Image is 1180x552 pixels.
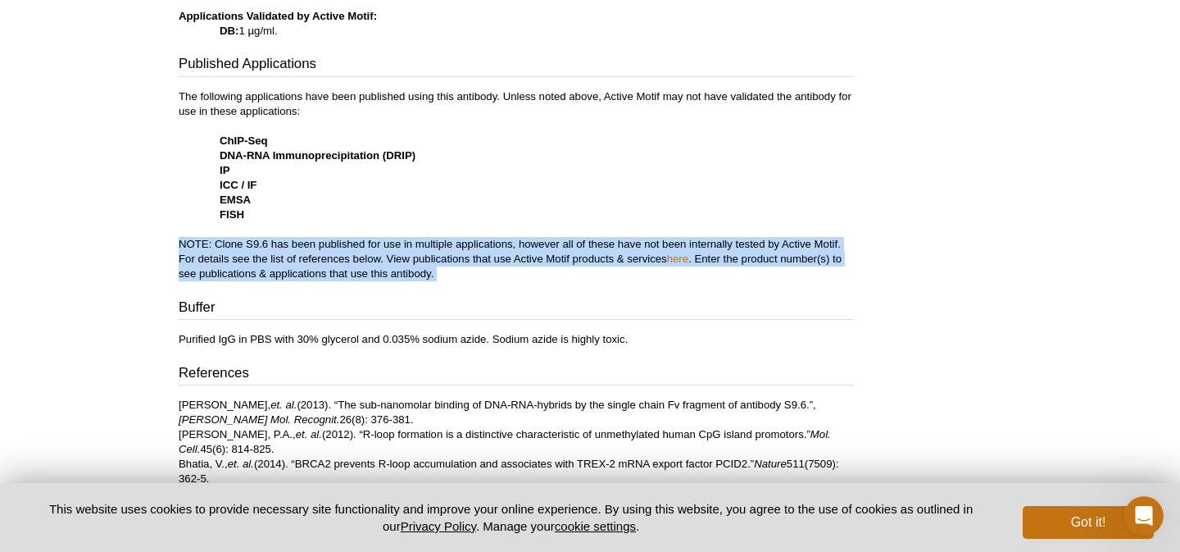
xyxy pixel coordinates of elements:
a: here [667,253,688,265]
p: The following applications have been published using this antibody. Unless noted above, Active Mo... [179,89,854,281]
button: Got it! [1023,506,1154,539]
h3: Buffer [179,298,854,321]
p: Purified IgG in PBS with 30% glycerol and 0.035% sodium azide. Sodium azide is highly toxic. [179,332,854,347]
b: Applications Validated by Active Motif: [179,10,377,22]
strong: DNA-RNA Immunoprecipitation (DRIP) [220,149,415,162]
i: [PERSON_NAME] Mol. Recognit. [179,413,339,426]
a: Privacy Policy [401,519,476,533]
p: This website uses cookies to provide necessary site functionality and improve your online experie... [26,500,996,535]
p: 1 µg/ml. [179,9,854,39]
strong: IP [220,164,229,176]
i: et. al. [270,399,297,411]
strong: ICC / IF [220,179,256,191]
button: cookie settings [555,519,636,533]
i: et. al. [228,458,254,470]
i: et. al. [296,428,322,440]
iframe: Intercom live chat [1124,496,1164,536]
strong: EMSA [220,194,251,206]
i: Nature [754,458,787,470]
strong: DB: [220,25,238,37]
h3: References [179,363,854,386]
h3: Published Applications [179,54,854,77]
strong: FISH [220,208,244,221]
strong: ChIP-Seq [220,135,268,147]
